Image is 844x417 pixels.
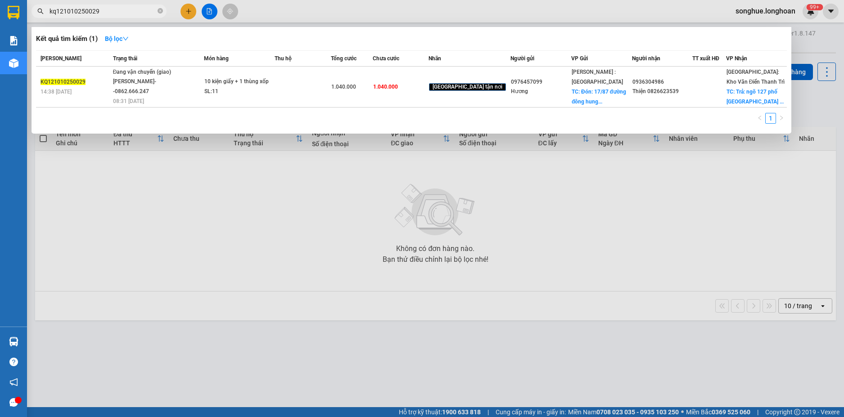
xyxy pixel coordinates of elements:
div: Thiện 0826623539 [632,87,692,96]
img: logo-vxr [8,6,19,19]
span: 1.040.000 [373,84,398,90]
span: question-circle [9,358,18,366]
img: warehouse-icon [9,58,18,68]
span: right [779,115,784,121]
div: SL: 11 [204,87,272,97]
span: Tổng cước [331,55,357,62]
strong: Bộ lọc [105,35,129,42]
span: VP Gửi [571,55,588,62]
span: Nhãn [429,55,441,62]
div: 0976457099 [511,77,571,87]
img: solution-icon [9,36,18,45]
span: [PERSON_NAME] : [GEOGRAPHIC_DATA] [572,69,623,85]
span: TC: Đón: 17/87 đường đông hung... [572,89,626,105]
div: Đang vận chuyển (giao) [113,67,181,77]
span: Người nhận [632,55,660,62]
span: left [757,115,763,121]
div: Hương [511,87,571,96]
span: KQ121010250029 [41,79,86,85]
div: [PERSON_NAME]--0862.666.247 [113,77,181,96]
span: close-circle [158,8,163,13]
div: 10 kiện giấy + 1 thùng xốp [204,77,272,87]
button: left [754,113,765,124]
span: TC: Trả: ngõ 127 phố [GEOGRAPHIC_DATA] ... [727,89,784,105]
button: right [776,113,787,124]
span: close-circle [158,7,163,16]
span: message [9,398,18,407]
span: Người gửi [510,55,534,62]
span: notification [9,378,18,386]
span: search [37,8,44,14]
span: [GEOGRAPHIC_DATA]: Kho Văn Điển Thanh Trì [727,69,785,85]
span: [PERSON_NAME] [41,55,81,62]
li: Next Page [776,113,787,124]
h3: Kết quả tìm kiếm ( 1 ) [36,34,98,44]
span: 08:31 [DATE] [113,98,144,104]
span: Thu hộ [275,55,292,62]
input: Tìm tên, số ĐT hoặc mã đơn [50,6,156,16]
span: Món hàng [204,55,229,62]
button: Bộ lọcdown [98,31,136,46]
span: Trạng thái [113,55,137,62]
span: VP Nhận [726,55,747,62]
li: 1 [765,113,776,124]
li: Previous Page [754,113,765,124]
img: warehouse-icon [9,337,18,346]
span: TT xuất HĐ [692,55,719,62]
span: Chưa cước [373,55,399,62]
span: 1.040.000 [331,84,356,90]
span: 14:38 [DATE] [41,89,72,95]
a: 1 [766,113,776,123]
span: down [122,36,129,42]
div: 0936304986 [632,77,692,87]
span: [GEOGRAPHIC_DATA] tận nơi [429,83,506,91]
